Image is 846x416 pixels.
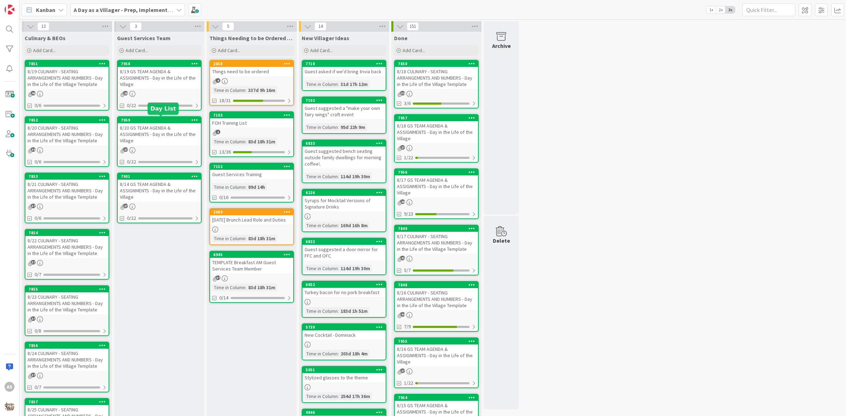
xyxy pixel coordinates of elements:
div: 78518/19 CULINARY - SEATING ARRANGEMENTS AND NUMBERS - Day in the Life of the Village Template [25,61,109,89]
a: 7102Guest suggested a "make your own fairy wings" craft eventTime in Column:95d 22h 9m [302,97,386,134]
div: 4846 [302,409,386,416]
div: 6052Turkey bacon for no pork breakfast [302,281,386,297]
div: Time in Column [212,138,245,145]
span: 1/22 [404,379,413,387]
div: 8/24 CULINARY - SEATING ARRANGEMENTS AND NUMBERS - Day in the Life of the Village Template [25,349,109,371]
div: New Cocktail - Dominack [302,330,386,340]
div: Syrups for Mocktail Versions of Signature Drinks [302,196,386,211]
span: 1/22 [404,154,413,161]
a: 79588/19 GS TEAM AGENDA & ASSIGNMENTS - Day in the Life of the Village0/22 [117,60,202,111]
span: 0/16 [219,194,228,201]
div: 83d 18h 31m [246,138,277,145]
div: Time in Column [305,265,338,272]
a: 79568/17 GS TEAM AGENDA & ASSIGNMENTS - Day in the Life of the Village9/23 [394,168,479,219]
span: 13/36 [219,148,231,156]
span: : [338,265,339,272]
a: 6052Turkey bacon for no pork breakfastTime in Column:183d 1h 51m [302,281,386,318]
div: 7103FOH Training List [210,112,293,128]
div: 7102 [306,98,386,103]
div: 169d 16h 8m [339,222,369,229]
div: 7855 [29,287,109,292]
span: Things Needing to be Ordered - PUT IN CARD, Don't make new card [209,35,294,42]
div: Time in Column [212,86,245,94]
div: 7718 [302,61,386,67]
div: 95d 22h 9m [339,123,367,131]
span: : [338,222,339,229]
div: 7152 [213,164,293,169]
div: 78548/22 CULINARY - SEATING ARRANGEMENTS AND NUMBERS - Day in the Life of the Village Template [25,230,109,258]
div: 6052 [306,282,386,287]
a: 6226Syrups for Mocktail Versions of Signature DrinksTime in Column:169d 16h 8m [302,189,386,232]
span: 2x [716,6,725,13]
div: 2858Things need to be ordered [210,61,293,76]
div: 7857 [29,399,109,404]
div: 6832Guest suggested a door mirror for FFC and OFC [302,238,386,260]
div: 6833 [306,141,386,146]
span: Culinary & BEOs [25,35,66,42]
div: 254d 17h 36m [339,392,372,400]
div: 7851 [29,61,109,66]
span: 4 [216,78,220,83]
span: 18/31 [219,97,231,104]
h5: Day List [151,105,176,112]
div: Time in Column [212,183,245,191]
span: 37 [216,275,220,280]
div: Time in Column [305,350,338,358]
div: 183d 1h 51m [339,307,369,315]
span: 28 [123,91,128,95]
div: 203d 18h 4m [339,350,369,358]
div: 7103 [213,113,293,118]
span: : [245,284,246,291]
div: 2689 [210,209,293,215]
a: 5051Stylized glasses to the themeTime in Column:254d 17h 36m [302,366,386,403]
div: Guest suggested a "make your own fairy wings" craft event [302,104,386,119]
div: Guest suggested bench seating outside family dwellings for morning coffee\ [302,147,386,168]
div: Guest asked if we'd bring trivia back [302,67,386,76]
div: 5051Stylized glasses to the theme [302,367,386,382]
div: 7102 [302,97,386,104]
div: 8/19 GS TEAM AGENDA & ASSIGNMENTS - Day in the Life of the Village [118,67,201,89]
span: Add Card... [310,47,333,54]
div: 8/18 CULINARY - SEATING ARRANGEMENTS AND NUMBERS - Day in the Life of the Village Template [395,67,478,89]
div: 5739 [306,325,386,330]
span: 37 [31,204,36,208]
div: 6226 [302,190,386,196]
span: 151 [407,22,419,31]
div: 7852 [25,117,109,123]
div: 2858 [210,61,293,67]
span: : [338,173,339,180]
div: FOH Training List [210,118,293,128]
input: Quick Filter... [742,4,795,16]
span: 0/6 [35,158,41,166]
div: 6226Syrups for Mocktail Versions of Signature Drinks [302,190,386,211]
span: 27 [123,147,128,152]
div: Time in Column [305,307,338,315]
span: Guest Services Team [117,35,171,42]
span: 0/7 [35,384,41,391]
div: 5051 [306,367,386,372]
div: 7956 [398,170,478,175]
div: 114d 19h 30m [339,173,372,180]
a: 79578/18 GS TEAM AGENDA & ASSIGNMENTS - Day in the Life of the Village1/22 [394,114,479,163]
div: 7901 [121,174,201,179]
div: 8/17 CULINARY - SEATING ARRANGEMENTS AND NUMBERS - Day in the Life of the Village Template [395,232,478,254]
div: 7152Guest Services Training [210,163,293,179]
div: 7103 [210,112,293,118]
span: 40 [31,91,36,95]
div: Time in Column [305,392,338,400]
a: 79598/20 GS TEAM AGENDA & ASSIGNMENTS - Day in the Life of the Village0/22 [117,116,202,167]
span: New Villager Ideas [302,35,349,42]
div: Guest suggested a door mirror for FFC and OFC [302,245,386,260]
div: 8/19 CULINARY - SEATING ARRANGEMENTS AND NUMBERS - Day in the Life of the Village Template [25,67,109,89]
div: 79578/18 GS TEAM AGENDA & ASSIGNMENTS - Day in the Life of the Village [395,115,478,143]
div: 8/14 GS TEAM AGENDA & ASSIGNMENTS - Day in the Life of the Village [118,180,201,201]
span: 0/22 [127,102,136,109]
div: 7102Guest suggested a "make your own fairy wings" craft event [302,97,386,119]
div: 7959 [118,117,201,123]
span: Kanban [36,6,55,14]
div: 79598/20 GS TEAM AGENDA & ASSIGNMENTS - Day in the Life of the Village [118,117,201,145]
a: 78548/22 CULINARY - SEATING ARRANGEMENTS AND NUMBERS - Day in the Life of the Village Template0/7 [25,229,109,280]
img: Visit kanbanzone.com [5,5,14,14]
div: Time in Column [212,235,245,242]
div: 8/16 GS TEAM AGENDA & ASSIGNMENTS - Day in the Life of the Village [395,344,478,366]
